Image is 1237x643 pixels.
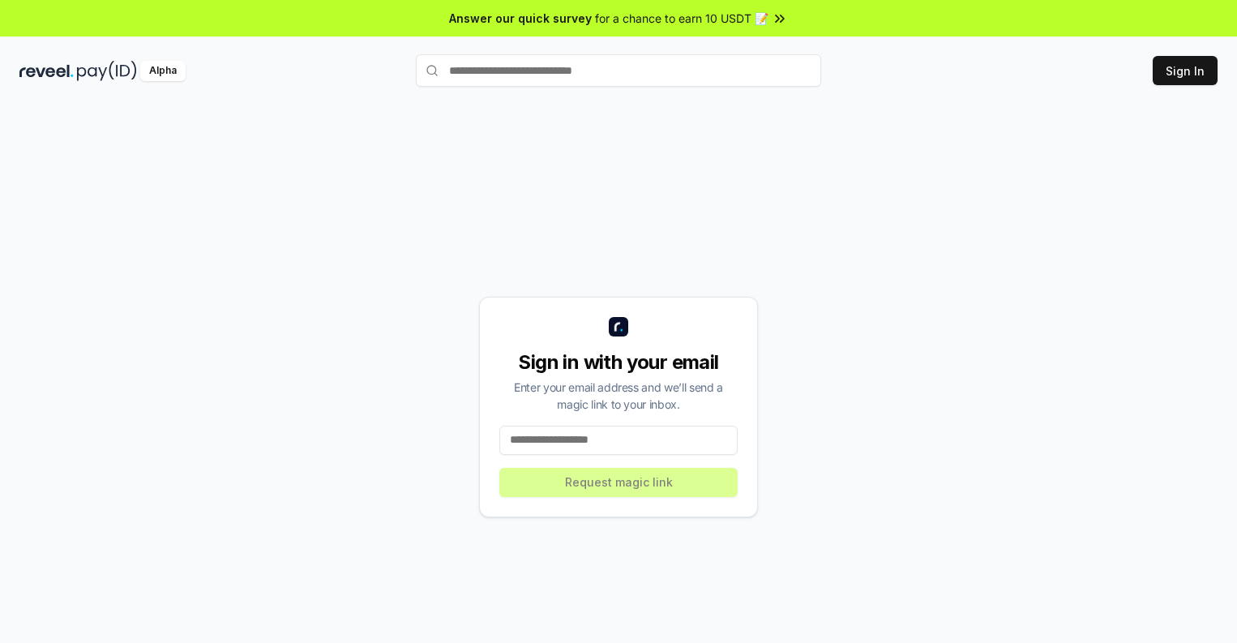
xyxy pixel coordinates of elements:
[595,10,768,27] span: for a chance to earn 10 USDT 📝
[449,10,592,27] span: Answer our quick survey
[609,317,628,337] img: logo_small
[499,379,738,413] div: Enter your email address and we’ll send a magic link to your inbox.
[499,349,738,375] div: Sign in with your email
[1153,56,1218,85] button: Sign In
[77,61,137,81] img: pay_id
[140,61,186,81] div: Alpha
[19,61,74,81] img: reveel_dark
